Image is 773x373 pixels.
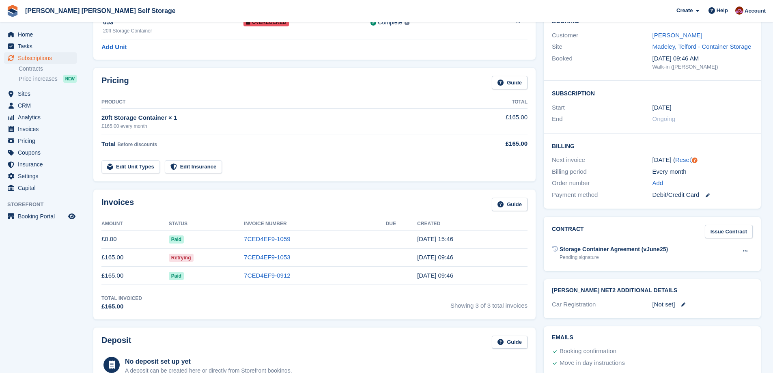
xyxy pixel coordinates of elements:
div: Site [552,42,652,52]
td: £165.00 [101,267,169,285]
time: 2025-09-30 14:46:42 UTC [417,235,453,242]
div: Every month [652,167,753,177]
span: Paid [169,235,184,244]
a: menu [4,88,77,99]
a: menu [4,170,77,182]
img: stora-icon-8386f47178a22dfd0bd8f6a31ec36ba5ce8667c1dd55bd0f319d3a0aa187defe.svg [6,5,19,17]
span: Booking Portal [18,211,67,222]
a: 7CED4EF9-1059 [244,235,290,242]
a: Guide [492,336,528,349]
a: menu [4,135,77,147]
a: Contracts [19,65,77,73]
a: menu [4,41,77,52]
a: Edit Insurance [165,160,222,174]
h2: Subscription [552,89,753,97]
span: Before discounts [117,142,157,147]
span: Tasks [18,41,67,52]
span: Insurance [18,159,67,170]
span: Pricing [18,135,67,147]
td: £165.00 [462,108,528,134]
a: Price increases NEW [19,74,77,83]
th: Invoice Number [244,218,385,231]
a: [PERSON_NAME] [652,32,702,39]
div: £165.00 every month [101,123,462,130]
h2: Deposit [101,336,131,349]
a: [PERSON_NAME] [PERSON_NAME] Self Storage [22,4,179,17]
div: Next invoice [552,155,652,165]
span: Price increases [19,75,58,83]
a: menu [4,52,77,64]
h2: Contract [552,225,584,238]
a: menu [4,147,77,158]
th: Total [462,96,528,109]
div: End [552,114,652,124]
div: NEW [63,75,77,83]
span: Ongoing [652,115,676,122]
div: 053 [103,18,243,27]
a: Guide [492,76,528,89]
span: Total [101,140,116,147]
a: Preview store [67,211,77,221]
div: [DATE] ( ) [652,155,753,165]
span: Capital [18,182,67,194]
img: icon-info-grey-7440780725fd019a000dd9b08b2336e03edf1995a4989e88bcd33f0948082b44.svg [405,20,409,25]
h2: Pricing [101,76,129,89]
a: 7CED4EF9-0912 [244,272,290,279]
div: Car Registration [552,300,652,309]
div: Start [552,103,652,112]
div: 20ft Storage Container [103,27,243,34]
span: Storefront [7,201,81,209]
div: Move in day instructions [560,358,625,368]
div: Order number [552,179,652,188]
span: Help [717,6,728,15]
a: Guide [492,198,528,211]
h2: Billing [552,142,753,150]
span: Overlocked [243,18,289,26]
h2: Emails [552,334,753,341]
a: Reset [675,156,691,163]
span: Retrying [169,254,194,262]
a: Add [652,179,663,188]
time: 2025-09-29 08:46:51 UTC [417,254,453,261]
span: Invoices [18,123,67,135]
th: Product [101,96,462,109]
div: £165.00 [462,139,528,149]
a: 7CED4EF9-1053 [244,254,290,261]
h2: [PERSON_NAME] Net2 Additional Details [552,287,753,294]
span: Showing 3 of 3 total invoices [450,295,528,311]
span: Create [676,6,693,15]
div: Tooltip anchor [691,157,698,164]
a: Issue Contract [705,225,753,238]
a: menu [4,159,77,170]
span: Sites [18,88,67,99]
div: 20ft Storage Container × 1 [101,113,462,123]
a: menu [4,182,77,194]
span: Settings [18,170,67,182]
span: Home [18,29,67,40]
th: Status [169,218,244,231]
div: Pending signature [560,254,668,261]
th: Due [386,218,417,231]
a: menu [4,100,77,111]
div: £165.00 [101,302,142,311]
div: [Not set] [652,300,753,309]
time: 2025-08-29 08:46:42 UTC [417,272,453,279]
div: Complete [378,18,402,27]
th: Created [417,218,528,231]
td: £0.00 [101,230,169,248]
span: Subscriptions [18,52,67,64]
a: Edit Unit Types [101,160,160,174]
span: Analytics [18,112,67,123]
div: Walk-in ([PERSON_NAME]) [652,63,753,71]
div: Billing period [552,167,652,177]
div: Booking confirmation [560,347,616,356]
span: Paid [169,272,184,280]
td: £165.00 [101,248,169,267]
th: Amount [101,218,169,231]
div: Storage Container Agreement (vJune25) [560,245,668,254]
div: Payment method [552,190,652,200]
a: menu [4,29,77,40]
a: menu [4,211,77,222]
time: 2025-08-29 00:00:00 UTC [652,103,672,112]
span: Coupons [18,147,67,158]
